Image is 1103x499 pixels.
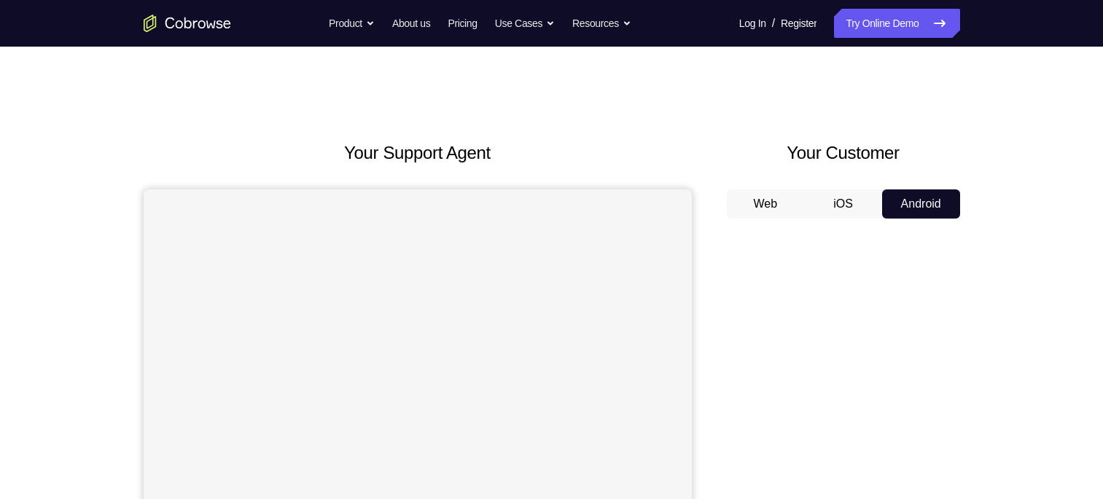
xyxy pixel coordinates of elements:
[727,140,960,166] h2: Your Customer
[572,9,631,38] button: Resources
[739,9,766,38] a: Log In
[781,9,816,38] a: Register
[329,9,375,38] button: Product
[495,9,555,38] button: Use Cases
[392,9,430,38] a: About us
[772,15,775,32] span: /
[144,140,692,166] h2: Your Support Agent
[727,189,805,219] button: Web
[144,15,231,32] a: Go to the home page
[882,189,960,219] button: Android
[804,189,882,219] button: iOS
[448,9,477,38] a: Pricing
[834,9,959,38] a: Try Online Demo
